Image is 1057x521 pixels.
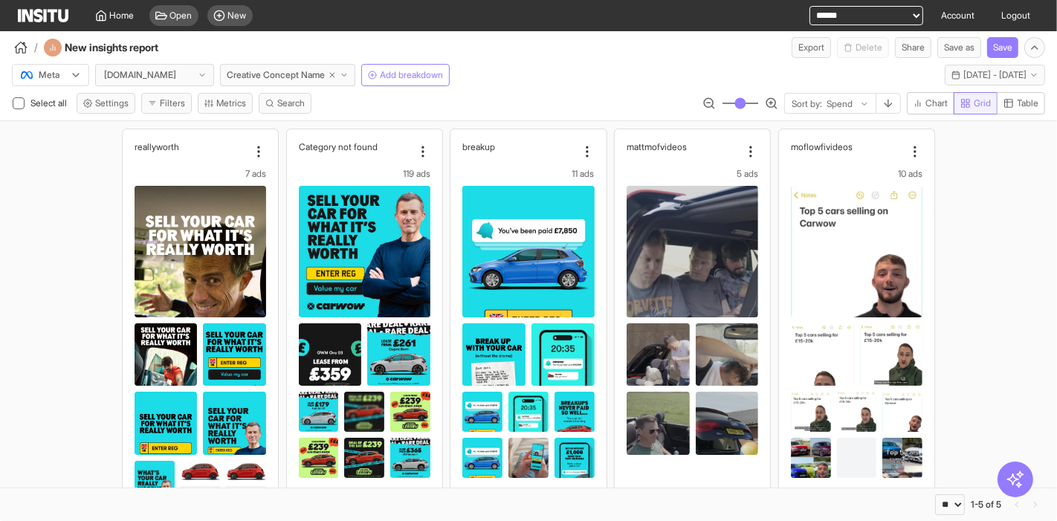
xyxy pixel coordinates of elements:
button: Chart [907,92,954,114]
h2: moflowfivideos [791,141,853,152]
h2: mattmofvideos [627,141,687,152]
span: Search [277,97,305,109]
div: reallyworth [135,141,248,152]
span: Grid [974,97,991,109]
div: 5 ads [627,168,758,180]
div: New insights report [44,39,198,56]
span: Chart [925,97,948,109]
button: Grid [954,92,998,114]
span: / [34,40,38,55]
div: breakup [462,141,576,152]
span: Settings [95,97,129,109]
span: New [228,10,247,22]
button: Save [987,37,1018,58]
button: Share [895,37,931,58]
button: Filters [141,93,192,114]
button: / [12,39,38,56]
span: You cannot delete a preset report. [837,37,889,58]
span: [DATE] - [DATE] [963,69,1027,81]
button: Save as [937,37,981,58]
button: [DATE] - [DATE] [945,65,1045,85]
span: Open [170,10,193,22]
div: 7 ads [135,168,266,180]
span: Creative Concept Name [227,69,325,81]
img: Logo [18,9,68,22]
span: Table [1017,97,1038,109]
span: Sort by: [792,98,822,110]
button: Export [792,37,831,58]
div: moflowfivideos [791,141,905,152]
div: 11 ads [462,168,594,180]
div: 119 ads [299,168,430,180]
span: Add breakdown [380,69,443,81]
div: 10 ads [791,168,922,180]
div: 1-5 of 5 [971,499,1001,511]
span: Home [110,10,135,22]
h4: New insights report [65,40,198,55]
span: Select all [30,97,70,109]
h2: reallyworth [135,141,179,152]
div: Category not found [299,141,413,152]
div: mattmofvideos [627,141,740,152]
button: Table [997,92,1045,114]
button: Search [259,93,311,114]
h2: breakup [462,141,495,152]
button: Settings [77,93,135,114]
button: Creative Concept Name [220,64,355,86]
button: Delete [837,37,889,58]
button: Metrics [198,93,253,114]
button: Add breakdown [361,64,450,86]
h2: Category not found [299,141,378,152]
